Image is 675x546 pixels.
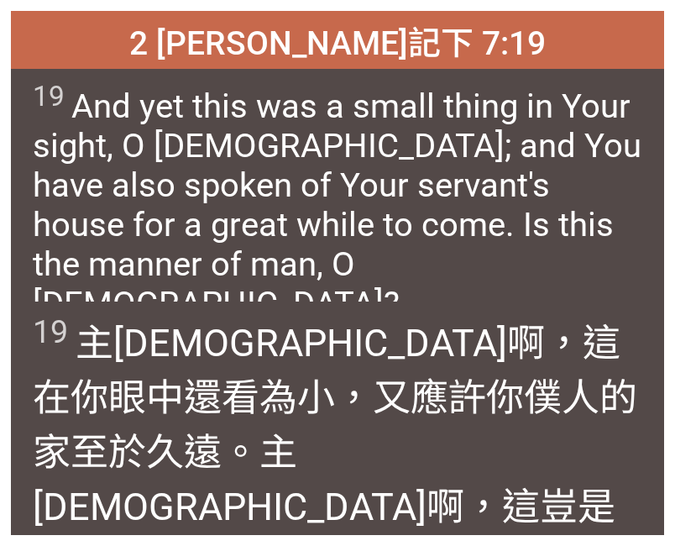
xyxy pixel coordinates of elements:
span: 2 [PERSON_NAME]記下 7:19 [129,17,546,64]
sup: 19 [33,313,68,350]
span: And yet this was a small thing in Your sight, O [DEMOGRAPHIC_DATA]; and You have also spoken of Y... [33,80,642,323]
sup: 19 [33,80,65,113]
